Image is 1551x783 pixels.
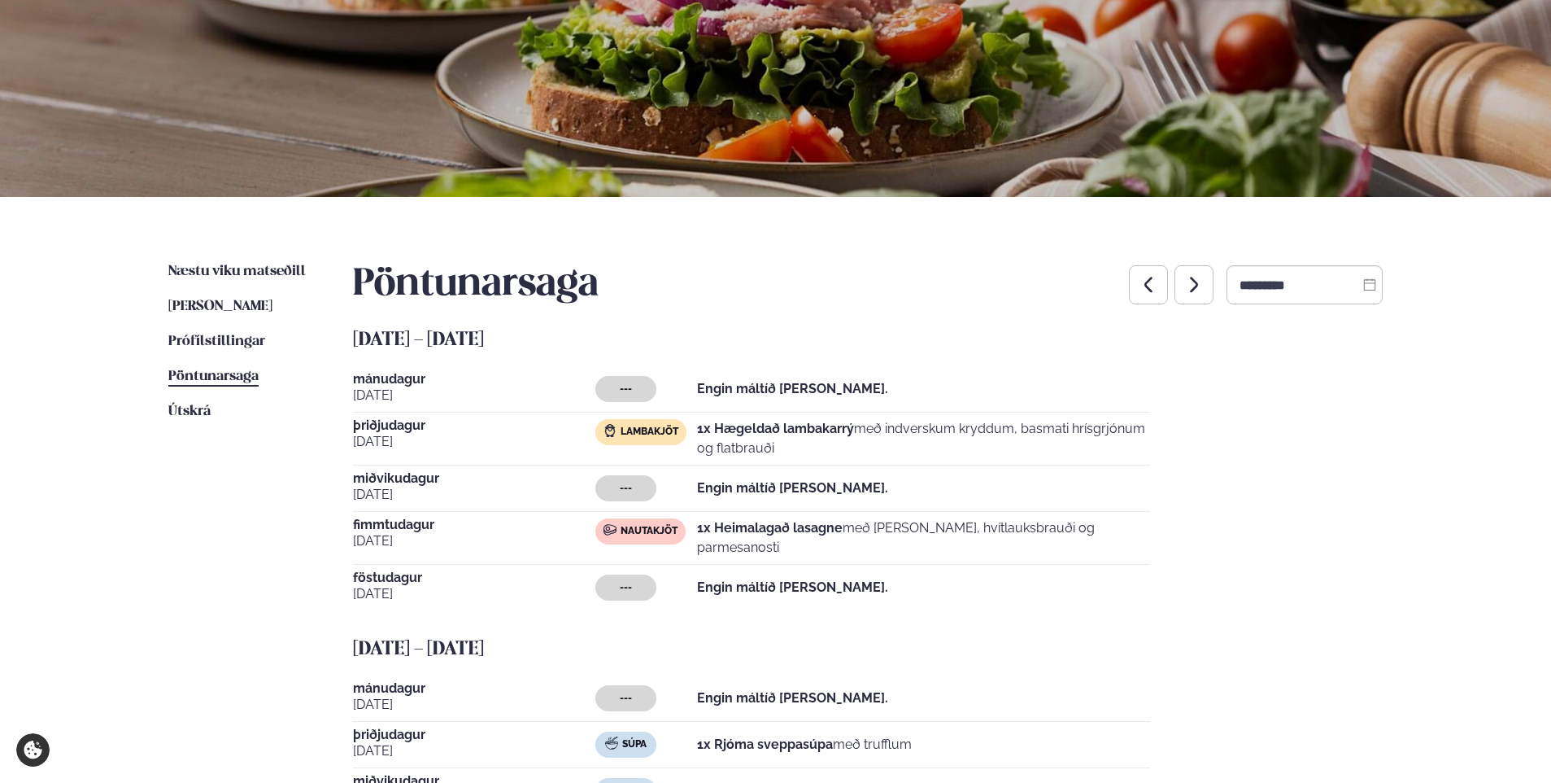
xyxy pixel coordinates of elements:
span: Prófílstillingar [168,335,265,348]
span: --- [620,581,632,594]
span: þriðjudagur [353,728,595,741]
span: miðvikudagur [353,472,595,485]
h5: [DATE] - [DATE] [353,327,1383,353]
span: [PERSON_NAME] [168,300,272,313]
strong: 1x Rjóma sveppasúpa [697,737,833,752]
h2: Pöntunarsaga [353,262,599,308]
span: [DATE] [353,741,595,761]
span: þriðjudagur [353,419,595,432]
img: Lamb.svg [603,424,616,437]
a: [PERSON_NAME] [168,297,272,317]
a: Útskrá [168,402,211,422]
a: Pöntunarsaga [168,367,259,387]
strong: 1x Heimalagað lasagne [697,520,843,536]
img: beef.svg [603,523,616,536]
span: föstudagur [353,571,595,584]
span: Lambakjöt [621,426,678,439]
img: soup.svg [605,737,618,750]
p: með indverskum kryddum, basmati hrísgrjónum og flatbrauði [697,419,1150,458]
span: Næstu viku matseðill [168,265,306,278]
a: Cookie settings [16,733,50,767]
span: --- [620,692,632,705]
span: mánudagur [353,373,595,386]
span: mánudagur [353,682,595,695]
span: fimmtudagur [353,518,595,531]
strong: Engin máltíð [PERSON_NAME]. [697,381,888,396]
a: Næstu viku matseðill [168,262,306,282]
strong: Engin máltíð [PERSON_NAME]. [697,690,888,706]
strong: Engin máltíð [PERSON_NAME]. [697,580,888,595]
span: --- [620,383,632,396]
span: [DATE] [353,386,595,405]
h5: [DATE] - [DATE] [353,636,1383,663]
span: [DATE] [353,695,595,715]
span: [DATE] [353,485,595,505]
strong: Engin máltíð [PERSON_NAME]. [697,480,888,496]
span: Nautakjöt [621,525,677,538]
span: --- [620,482,632,495]
a: Prófílstillingar [168,332,265,352]
span: Útskrá [168,405,211,418]
span: [DATE] [353,584,595,604]
strong: 1x Hægeldað lambakarrý [697,421,854,436]
p: með [PERSON_NAME], hvítlauksbrauði og parmesanosti [697,518,1150,558]
span: [DATE] [353,432,595,452]
span: Súpa [622,738,647,751]
span: Pöntunarsaga [168,370,259,383]
span: [DATE] [353,531,595,551]
p: með trufflum [697,735,912,755]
